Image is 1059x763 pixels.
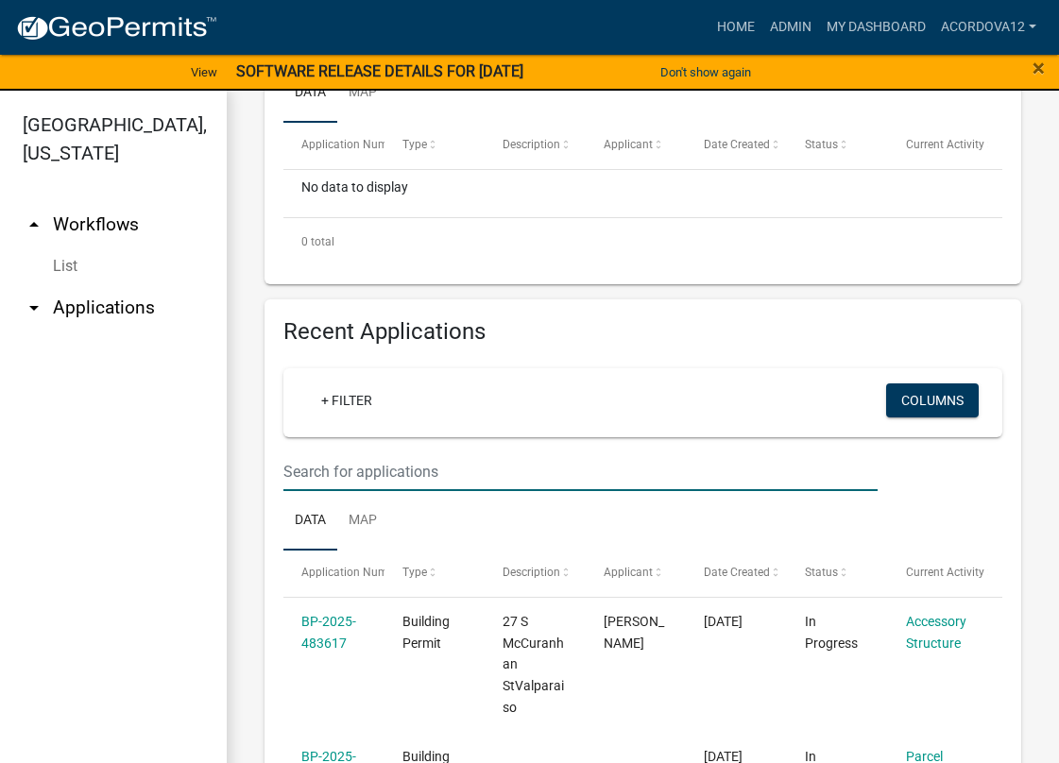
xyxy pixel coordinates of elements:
[503,614,564,715] span: 27 S McCuranhan StValparaiso
[283,491,337,551] a: Data
[586,123,687,168] datatable-header-cell: Applicant
[886,383,979,417] button: Columns
[402,614,450,651] span: Building Permit
[805,614,858,651] span: In Progress
[887,123,988,168] datatable-header-cell: Current Activity
[686,123,787,168] datatable-header-cell: Date Created
[906,138,984,151] span: Current Activity
[1033,55,1045,81] span: ×
[485,123,586,168] datatable-header-cell: Description
[306,383,387,417] a: + Filter
[23,213,45,236] i: arrow_drop_up
[283,170,1002,217] div: No data to display
[402,138,427,151] span: Type
[805,566,838,579] span: Status
[283,452,878,491] input: Search for applications
[384,551,486,596] datatable-header-cell: Type
[337,491,388,551] a: Map
[762,9,819,45] a: Admin
[604,138,653,151] span: Applicant
[787,123,888,168] datatable-header-cell: Status
[503,566,560,579] span: Description
[402,566,427,579] span: Type
[653,57,759,88] button: Don't show again
[503,138,560,151] span: Description
[301,566,404,579] span: Application Number
[787,551,888,596] datatable-header-cell: Status
[485,551,586,596] datatable-header-cell: Description
[819,9,933,45] a: My Dashboard
[283,318,1002,346] h4: Recent Applications
[1033,57,1045,79] button: Close
[805,138,838,151] span: Status
[704,138,770,151] span: Date Created
[301,138,404,151] span: Application Number
[301,614,356,651] a: BP-2025-483617
[586,551,687,596] datatable-header-cell: Applicant
[906,566,984,579] span: Current Activity
[283,218,1002,265] div: 0 total
[236,62,523,80] strong: SOFTWARE RELEASE DETAILS FOR [DATE]
[906,614,966,651] a: Accessory Structure
[704,566,770,579] span: Date Created
[604,566,653,579] span: Applicant
[686,551,787,596] datatable-header-cell: Date Created
[283,551,384,596] datatable-header-cell: Application Number
[887,551,988,596] datatable-header-cell: Current Activity
[704,614,743,629] span: 09/24/2025
[337,63,388,124] a: Map
[933,9,1044,45] a: ACORDOVA12
[604,614,664,651] span: Seth Weber
[183,57,225,88] a: View
[23,297,45,319] i: arrow_drop_down
[283,123,384,168] datatable-header-cell: Application Number
[709,9,762,45] a: Home
[283,63,337,124] a: Data
[384,123,486,168] datatable-header-cell: Type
